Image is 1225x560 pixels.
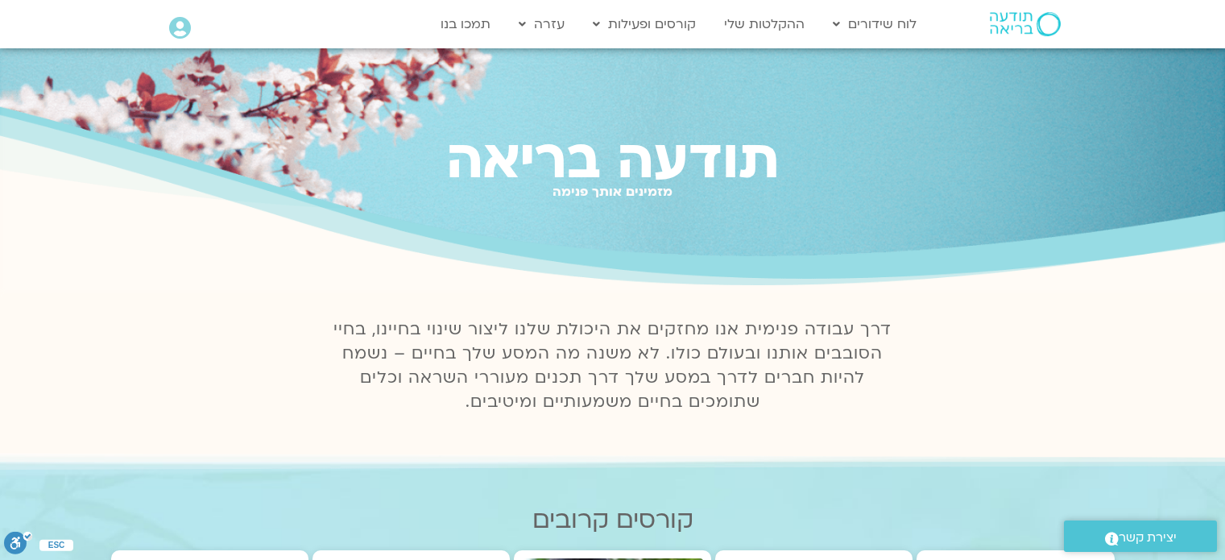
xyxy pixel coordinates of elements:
span: יצירת קשר [1119,527,1177,549]
p: דרך עבודה פנימית אנו מחזקים את היכולת שלנו ליצור שינוי בחיינו, בחיי הסובבים אותנו ובעולם כולו. לא... [325,317,901,414]
a: קורסים ופעילות [585,9,704,39]
a: ההקלטות שלי [716,9,813,39]
img: תודעה בריאה [990,12,1061,36]
a: תמכו בנו [432,9,499,39]
a: עזרה [511,9,573,39]
a: יצירת קשר [1064,521,1217,552]
h2: קורסים קרובים [111,506,1115,534]
a: לוח שידורים [825,9,925,39]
